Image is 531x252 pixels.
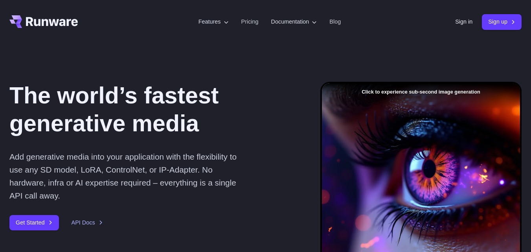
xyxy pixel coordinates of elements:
label: Documentation [271,17,317,26]
a: Pricing [241,17,259,26]
h1: The world’s fastest generative media [9,82,295,138]
a: Go to / [9,15,78,28]
label: Features [198,17,229,26]
a: API Docs [72,218,103,227]
a: Sign up [482,14,522,29]
a: Blog [329,17,341,26]
p: Add generative media into your application with the flexibility to use any SD model, LoRA, Contro... [9,150,238,202]
a: Get Started [9,215,59,230]
a: Sign in [455,17,472,26]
